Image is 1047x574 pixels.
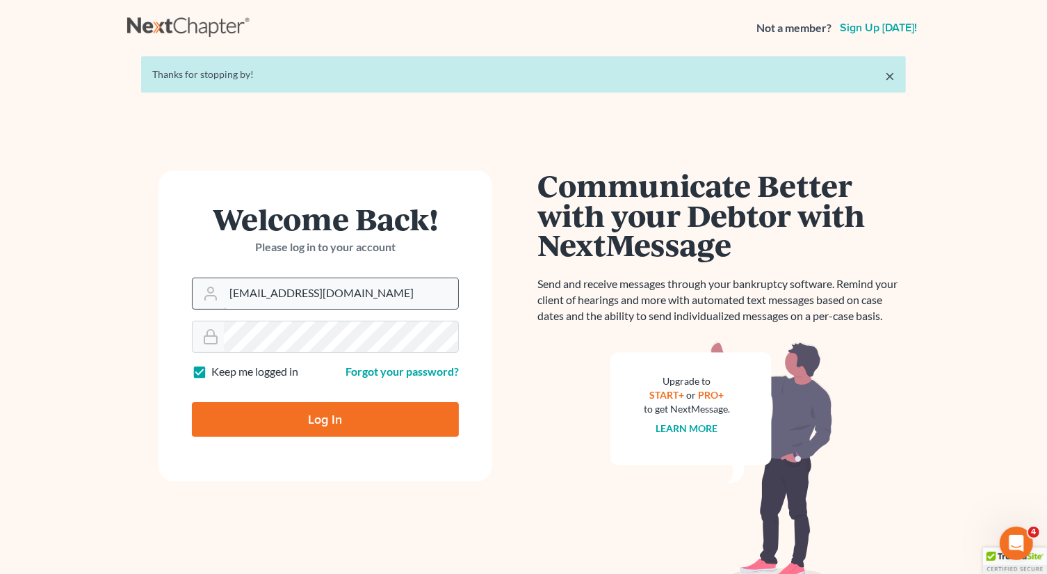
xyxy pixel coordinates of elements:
label: Keep me logged in [211,364,298,380]
p: Please log in to your account [192,239,459,255]
strong: Not a member? [756,20,831,36]
span: or [687,389,697,401]
a: PRO+ [699,389,724,401]
h1: Communicate Better with your Debtor with NextMessage [537,170,906,260]
a: Forgot your password? [346,365,459,378]
a: × [885,67,895,84]
p: Send and receive messages through your bankruptcy software. Remind your client of hearings and mo... [537,276,906,324]
input: Log In [192,402,459,437]
div: to get NextMessage. [644,402,730,416]
a: Learn more [656,422,718,434]
span: 4 [1028,527,1039,538]
a: START+ [650,389,685,401]
input: Email Address [224,278,458,309]
div: TrustedSite Certified [983,548,1047,574]
a: Sign up [DATE]! [837,22,920,33]
div: Thanks for stopping by! [152,67,895,81]
div: Upgrade to [644,374,730,388]
iframe: Intercom live chat [1000,527,1033,560]
h1: Welcome Back! [192,204,459,234]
